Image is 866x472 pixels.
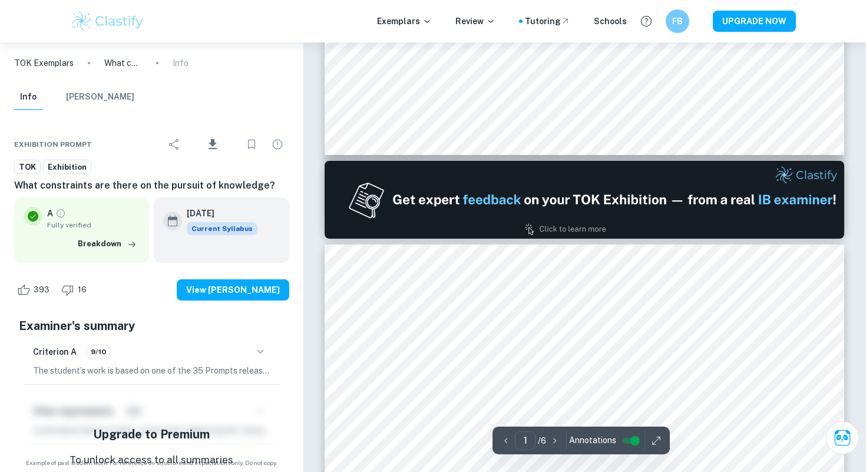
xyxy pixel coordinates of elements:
h6: What constraints are there on the pursuit of knowledge? [14,179,289,193]
h5: Upgrade to Premium [93,425,210,443]
span: Current Syllabus [187,222,257,235]
span: 393 [27,284,56,296]
p: Info [173,57,189,70]
span: 16 [71,284,93,296]
a: Grade fully verified [55,208,66,219]
h6: Criterion A [33,345,77,358]
div: Report issue [266,133,289,156]
span: Fully verified [47,220,140,230]
div: This exemplar is based on the current syllabus. Feel free to refer to it for inspiration/ideas wh... [187,222,257,235]
button: Info [14,84,42,110]
h5: Examiner's summary [19,317,285,335]
p: The student’s work is based on one of the 35 Prompts released by the IBO for the examination sess... [33,364,270,377]
a: Tutoring [525,15,570,28]
p: What constraints are there on the pursuit of knowledge? [104,57,142,70]
div: Dislike [58,280,93,299]
span: Exhibition [44,161,91,173]
span: Exhibition Prompt [14,139,92,150]
h6: [DATE] [187,207,248,220]
p: A [47,207,53,220]
button: FB [666,9,689,33]
button: UPGRADE NOW [713,11,796,32]
p: / 6 [538,434,546,447]
span: Annotations [569,434,616,447]
p: To unlock access to all summaries [70,453,233,468]
button: [PERSON_NAME] [66,84,134,110]
span: TOK [15,161,40,173]
h6: FB [671,15,685,28]
p: Exemplars [377,15,432,28]
span: 9/10 [87,346,110,357]
div: Like [14,280,56,299]
div: Download [189,129,237,160]
p: Review [455,15,495,28]
a: Exhibition [43,160,91,174]
a: TOK [14,160,41,174]
a: Schools [594,15,627,28]
button: Breakdown [75,235,140,253]
span: Example of past student work. For reference on structure and expectations only. Do not copy. [14,458,289,467]
button: Ask Clai [826,421,859,454]
button: Help and Feedback [636,11,656,31]
div: Share [163,133,186,156]
img: Clastify logo [70,9,145,33]
img: Ad [325,161,844,239]
div: Bookmark [240,133,263,156]
button: View [PERSON_NAME] [177,279,289,301]
a: TOK Exemplars [14,57,74,70]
